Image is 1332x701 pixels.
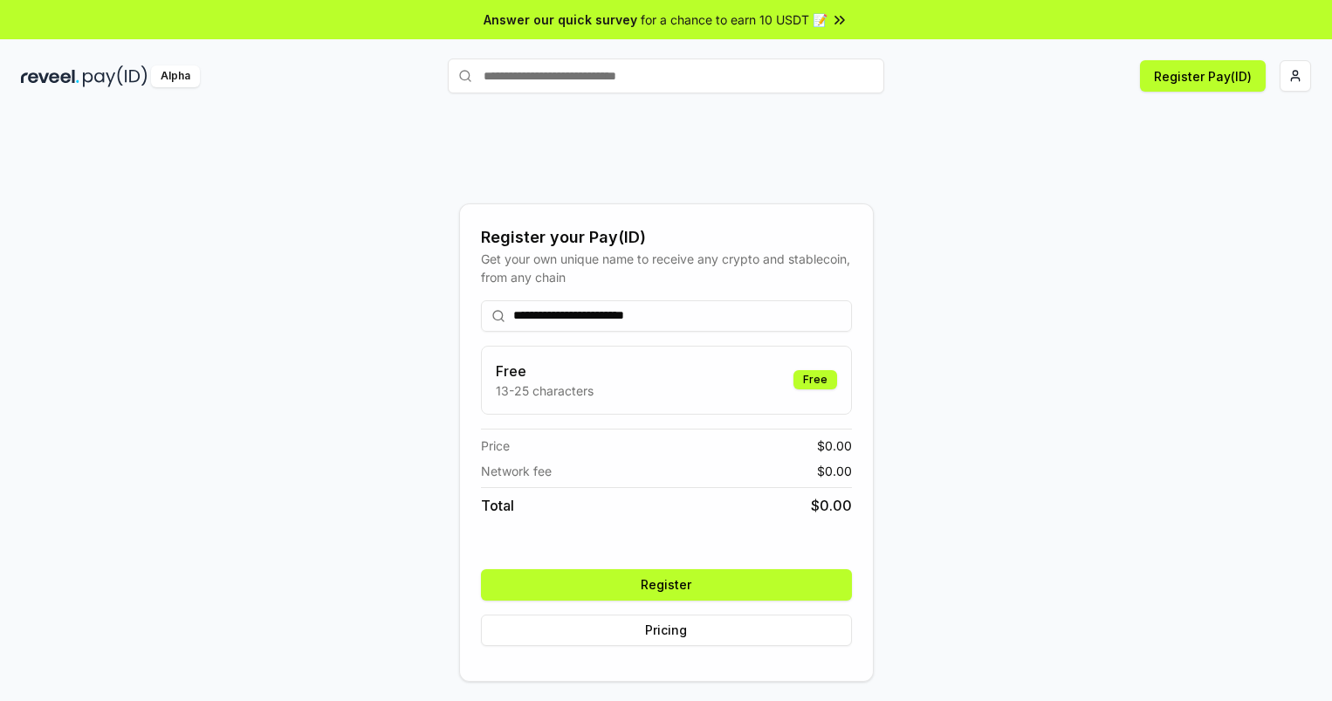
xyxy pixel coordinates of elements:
[481,436,510,455] span: Price
[481,569,852,601] button: Register
[496,381,594,400] p: 13-25 characters
[496,361,594,381] h3: Free
[817,462,852,480] span: $ 0.00
[641,10,827,29] span: for a chance to earn 10 USDT 📝
[481,495,514,516] span: Total
[481,615,852,646] button: Pricing
[817,436,852,455] span: $ 0.00
[1140,60,1266,92] button: Register Pay(ID)
[481,225,852,250] div: Register your Pay(ID)
[481,462,552,480] span: Network fee
[793,370,837,389] div: Free
[811,495,852,516] span: $ 0.00
[21,65,79,87] img: reveel_dark
[484,10,637,29] span: Answer our quick survey
[83,65,148,87] img: pay_id
[151,65,200,87] div: Alpha
[481,250,852,286] div: Get your own unique name to receive any crypto and stablecoin, from any chain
